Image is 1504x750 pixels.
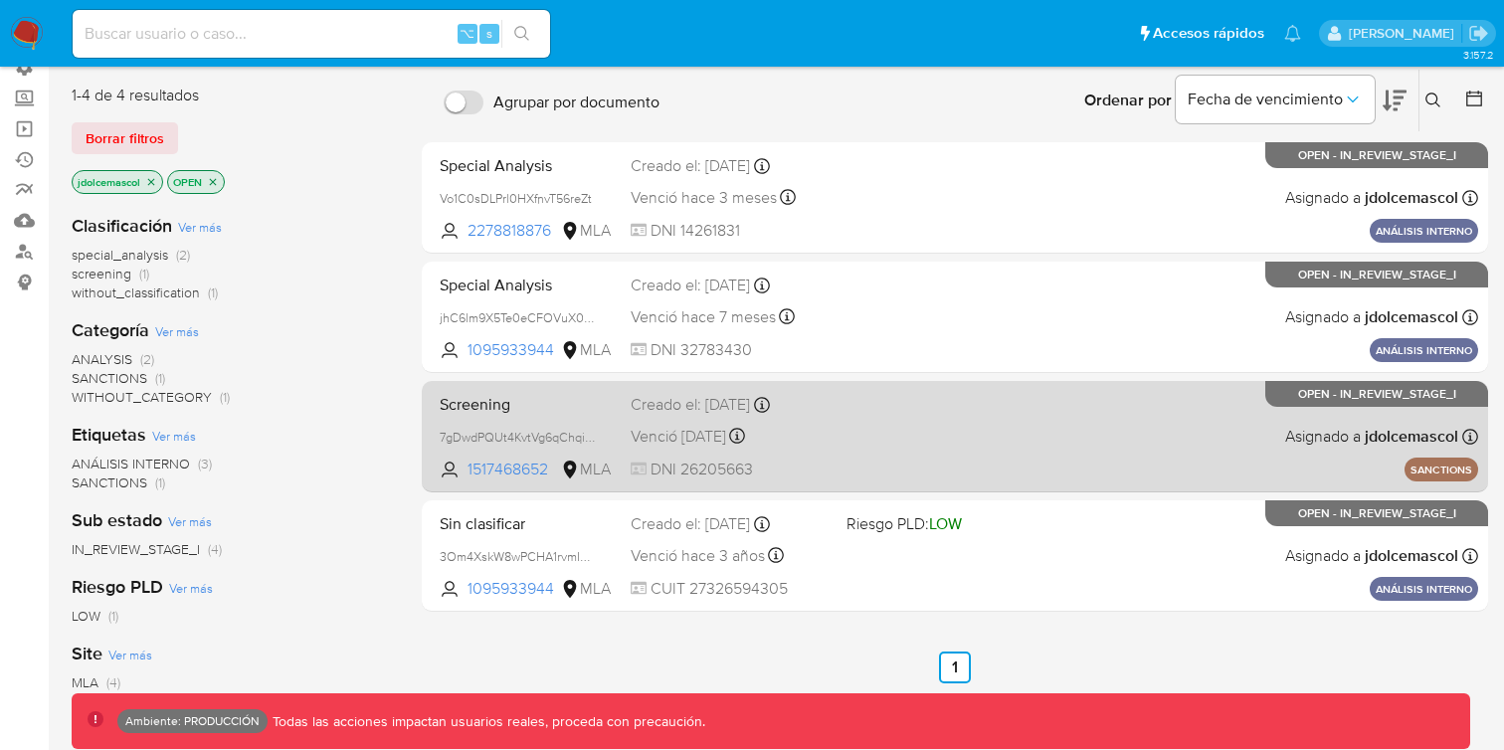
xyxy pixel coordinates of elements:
[1284,25,1301,42] a: Notificaciones
[501,20,542,48] button: search-icon
[1349,24,1461,43] p: joaquin.dolcemascolo@mercadolibre.com
[1153,23,1264,44] span: Accesos rápidos
[268,712,705,731] p: Todas las acciones impactan usuarios reales, proceda con precaución.
[486,24,492,43] span: s
[73,21,550,47] input: Buscar usuario o caso...
[1463,47,1494,63] span: 3.157.2
[125,717,260,725] p: Ambiente: PRODUCCIÓN
[460,24,474,43] span: ⌥
[1468,23,1489,44] a: Salir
